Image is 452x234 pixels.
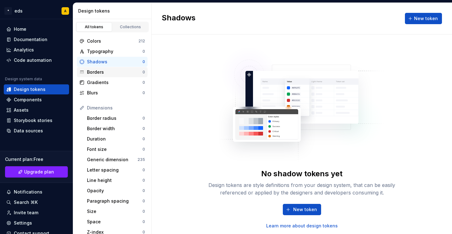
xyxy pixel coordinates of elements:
[143,126,145,131] div: 0
[64,8,67,13] div: A
[293,206,317,213] span: New token
[77,36,148,46] a: Colors212
[84,175,148,185] a: Line height0
[14,97,42,103] div: Components
[143,178,145,183] div: 0
[24,169,54,175] span: Upgrade plan
[143,168,145,173] div: 0
[87,38,138,44] div: Colors
[143,188,145,193] div: 0
[143,147,145,152] div: 0
[143,80,145,85] div: 0
[87,125,143,132] div: Border width
[14,128,43,134] div: Data sources
[266,223,338,229] a: Learn more about design tokens
[4,24,69,34] a: Home
[5,156,68,162] div: Current plan : Free
[14,86,46,93] div: Design tokens
[4,55,69,65] a: Code automation
[84,196,148,206] a: Paragraph spacing0
[87,69,143,75] div: Borders
[84,124,148,134] a: Border width0
[4,187,69,197] button: Notifications
[14,107,29,113] div: Assets
[143,116,145,121] div: 0
[87,219,143,225] div: Space
[14,8,23,14] div: eds
[87,115,143,121] div: Border radius
[4,95,69,105] a: Components
[87,48,143,55] div: Typography
[115,24,146,29] div: Collections
[4,35,69,45] a: Documentation
[1,4,72,18] button: *edsA
[77,88,148,98] a: Blurs0
[414,15,438,22] span: New token
[87,90,143,96] div: Blurs
[84,206,148,216] a: Size0
[77,57,148,67] a: Shadows0
[4,45,69,55] a: Analytics
[14,199,38,205] div: Search ⌘K
[405,13,442,24] button: New token
[14,189,42,195] div: Notifications
[261,169,342,179] div: No shadow tokens yet
[14,36,47,43] div: Documentation
[162,13,196,24] h2: Shadows
[14,26,26,32] div: Home
[87,188,143,194] div: Opacity
[137,157,145,162] div: 235
[4,197,69,207] button: Search ⌘K
[14,57,52,63] div: Code automation
[4,126,69,136] a: Data sources
[143,219,145,224] div: 0
[4,218,69,228] a: Settings
[84,165,148,175] a: Letter spacing0
[202,181,402,196] div: Design tokens are style definitions from your design system, that can be easily referenced or app...
[87,177,143,183] div: Line height
[4,84,69,94] a: Design tokens
[14,220,32,226] div: Settings
[78,24,110,29] div: All tokens
[77,46,148,56] a: Typography0
[5,166,68,178] a: Upgrade plan
[283,204,321,215] button: New token
[14,210,38,216] div: Invite team
[77,77,148,88] a: Gradients0
[84,144,148,154] a: Font size0
[143,70,145,75] div: 0
[87,208,143,215] div: Size
[143,49,145,54] div: 0
[87,79,143,86] div: Gradients
[87,167,143,173] div: Letter spacing
[143,90,145,95] div: 0
[84,217,148,227] a: Space0
[4,115,69,125] a: Storybook stories
[87,157,137,163] div: Generic dimension
[78,8,149,14] div: Design tokens
[5,77,42,82] div: Design system data
[143,136,145,141] div: 0
[87,198,143,204] div: Paragraph spacing
[143,199,145,204] div: 0
[87,146,143,152] div: Font size
[77,67,148,77] a: Borders0
[14,47,34,53] div: Analytics
[84,113,148,123] a: Border radius0
[143,59,145,64] div: 0
[87,59,143,65] div: Shadows
[87,105,145,111] div: Dimensions
[4,208,69,218] a: Invite team
[84,186,148,196] a: Opacity0
[143,209,145,214] div: 0
[138,39,145,44] div: 212
[84,155,148,165] a: Generic dimension235
[4,105,69,115] a: Assets
[84,134,148,144] a: Duration0
[87,136,143,142] div: Duration
[14,117,52,124] div: Storybook stories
